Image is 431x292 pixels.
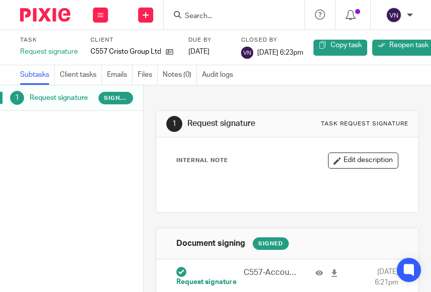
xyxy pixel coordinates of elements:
[138,65,158,85] a: Files
[244,267,301,278] p: C557-Accounts to registrar.PDF
[176,238,245,249] h1: Document signing
[241,47,253,59] img: svg%3E
[166,116,182,132] div: 1
[20,8,70,22] img: Pixie
[389,42,428,49] span: Reopen task
[321,120,408,128] div: Task request signature
[90,36,178,44] label: Client
[184,12,274,21] input: Search
[60,65,102,85] a: Client tasks
[30,90,99,105] h1: Request signature
[188,36,229,44] label: Due by
[331,42,362,49] span: Copy task
[20,65,55,85] a: Subtasks
[20,36,78,44] label: Task
[90,47,161,57] p: C557 Cristo Group Ltd
[10,91,24,105] div: 1
[202,65,238,85] a: Audit logs
[313,40,367,56] a: Copy task
[386,7,402,23] img: svg%3E
[107,65,133,85] a: Emails
[241,36,303,44] label: Closed by
[187,118,308,129] h1: Request signature
[163,65,197,85] a: Notes (0)
[328,153,398,169] button: Edit description
[257,49,303,56] span: [DATE] 6:23pm
[355,267,398,287] span: [DATE] 6:21pm
[176,277,237,287] span: Request signature
[188,47,229,57] div: [DATE]
[176,157,228,165] p: Internal Note
[20,47,78,57] div: Request signature
[253,237,289,250] div: Signed
[104,94,128,102] span: Signed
